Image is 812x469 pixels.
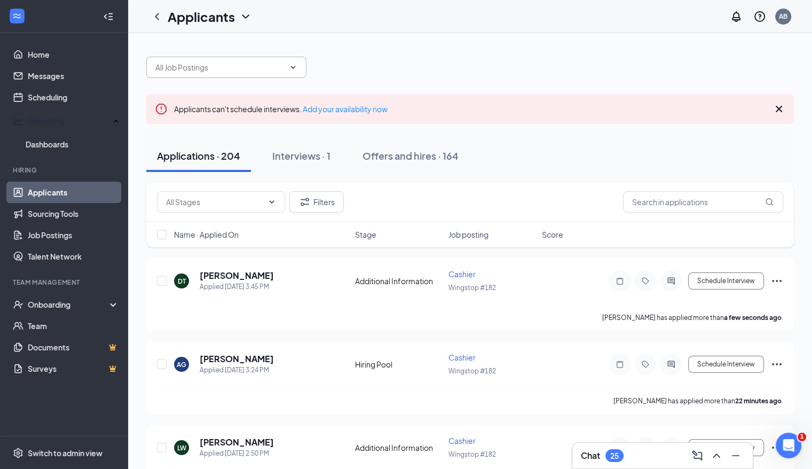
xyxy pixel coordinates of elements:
[710,449,723,462] svg: ChevronUp
[157,149,240,162] div: Applications · 204
[623,191,783,213] input: Search in applications
[779,12,787,21] div: AB
[770,441,783,454] svg: Ellipses
[298,196,311,208] svg: Filter
[28,182,119,203] a: Applicants
[13,299,23,310] svg: UserCheck
[448,436,476,445] span: Cashier
[28,65,119,87] a: Messages
[28,337,119,358] a: DocumentsCrown
[639,360,652,369] svg: Tag
[28,246,119,267] a: Talent Network
[13,115,23,126] svg: Analysis
[166,196,263,208] input: All Stages
[688,439,764,456] button: Schedule Interview
[12,11,22,21] svg: WorkstreamLogo
[727,447,744,464] button: Minimize
[177,360,186,369] div: AG
[289,63,297,72] svg: ChevronDown
[448,353,476,362] span: Cashier
[200,282,274,292] div: Applied [DATE] 3:45 PM
[355,276,442,286] div: Additional Information
[770,358,783,371] svg: Ellipses
[448,229,488,240] span: Job posting
[765,198,774,206] svg: MagnifyingGlass
[28,448,103,458] div: Switch to admin view
[362,149,459,162] div: Offers and hires · 164
[177,443,186,452] div: LW
[355,442,442,453] div: Additional Information
[448,269,476,279] span: Cashier
[688,356,764,373] button: Schedule Interview
[581,450,600,462] h3: Chat
[448,367,496,375] span: Wingstop #182
[542,229,563,240] span: Score
[13,166,117,175] div: Hiring
[639,277,652,285] svg: Tag
[174,104,388,114] span: Applicants can't schedule interviews.
[753,10,766,23] svg: QuestionInfo
[355,359,442,370] div: Hiring Pool
[168,7,235,26] h1: Applicants
[28,87,119,108] a: Scheduling
[691,449,704,462] svg: ComposeMessage
[200,365,274,376] div: Applied [DATE] 3:24 PM
[303,104,388,114] a: Add your availability now
[267,198,276,206] svg: ChevronDown
[688,272,764,290] button: Schedule Interview
[708,447,725,464] button: ChevronUp
[103,11,114,22] svg: Collapse
[729,449,742,462] svg: Minimize
[155,103,168,115] svg: Error
[689,447,706,464] button: ComposeMessage
[239,10,252,23] svg: ChevronDown
[665,360,677,369] svg: ActiveChat
[200,270,274,282] h5: [PERSON_NAME]
[355,229,376,240] span: Stage
[13,278,117,287] div: Team Management
[28,315,119,337] a: Team
[272,149,330,162] div: Interviews · 1
[26,134,119,155] a: Dashboards
[770,275,783,287] svg: Ellipses
[613,277,626,285] svg: Note
[200,448,274,459] div: Applied [DATE] 2:50 PM
[448,284,496,292] span: Wingstop #182
[798,433,806,441] span: 1
[772,103,785,115] svg: Cross
[613,360,626,369] svg: Note
[28,224,119,246] a: Job Postings
[776,433,801,458] iframe: Intercom live chat
[28,299,110,310] div: Onboarding
[200,353,274,365] h5: [PERSON_NAME]
[28,358,119,379] a: SurveysCrown
[174,229,239,240] span: Name · Applied On
[735,397,782,405] b: 22 minutes ago
[613,396,783,405] p: [PERSON_NAME] has applied more than .
[448,450,496,458] span: Wingstop #182
[28,44,119,65] a: Home
[730,10,743,23] svg: Notifications
[724,314,782,322] b: a few seconds ago
[29,115,110,126] div: Reporting
[178,277,186,286] div: DT
[665,277,677,285] svg: ActiveChat
[28,203,119,224] a: Sourcing Tools
[155,61,285,73] input: All Job Postings
[610,451,619,460] div: 25
[602,313,783,322] p: [PERSON_NAME] has applied more than .
[151,10,163,23] svg: ChevronLeft
[13,448,23,458] svg: Settings
[200,436,274,448] h5: [PERSON_NAME]
[289,191,344,213] button: Filter Filters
